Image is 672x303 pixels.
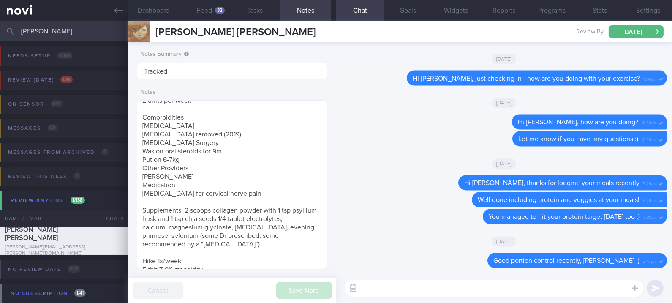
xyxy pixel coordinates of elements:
div: 32 [215,7,225,14]
span: 0 / 11 [51,100,63,107]
span: 0 [73,172,81,180]
span: Hi [PERSON_NAME], how are you doing? [518,119,638,126]
div: Messages [6,123,60,134]
button: [DATE] [609,25,664,38]
span: 0 / 17 [68,265,80,273]
span: 0 / 1 [47,124,57,131]
label: Notes [140,89,324,96]
span: [PERSON_NAME] [PERSON_NAME] [156,27,316,37]
span: 10:14am [643,74,657,82]
span: 0 / 104 [57,52,73,59]
span: [DATE] [492,237,516,247]
div: [PERSON_NAME][EMAIL_ADDRESS][PERSON_NAME][DOMAIN_NAME] [5,244,123,257]
div: No review date [6,264,82,275]
span: 9:30am [643,213,657,221]
span: 0 [101,148,109,156]
label: Notes Summary [140,51,324,58]
div: No subscription [8,288,88,299]
div: On sensor [6,98,65,110]
span: 1 / 138 [71,197,85,204]
span: 1 / 44 [60,76,73,83]
span: Well done including protein and veggies at your meals! [478,197,639,204]
span: Hi [PERSON_NAME], just checking in - how are you doing with your exercise? [413,75,640,82]
div: Needs setup [6,50,75,62]
span: [DATE] [492,98,516,108]
span: 10:59am [642,118,657,126]
span: 2:45pm [643,257,657,265]
span: [PERSON_NAME] [PERSON_NAME] [5,226,58,241]
span: [DATE] [492,159,516,169]
div: Review this week [6,171,83,182]
span: 9:29am [643,196,657,204]
span: 1 / 41 [74,289,86,297]
span: Good portion control recently, [PERSON_NAME] :) [493,258,639,265]
span: You managed to hit your protein target [DATE] too :) [489,214,640,221]
div: Chats [95,210,128,227]
div: Review anytime [8,195,87,206]
span: Let me know if you have any questions :) [518,136,638,143]
span: [DATE] [492,54,516,64]
div: Messages from Archived [6,147,111,158]
span: 10:59am [642,135,657,143]
span: Review By [576,28,604,36]
span: 9:29am [643,179,657,187]
span: Hi [PERSON_NAME], thanks for logging your meals recently [464,180,639,187]
div: Review [DATE] [6,74,75,86]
